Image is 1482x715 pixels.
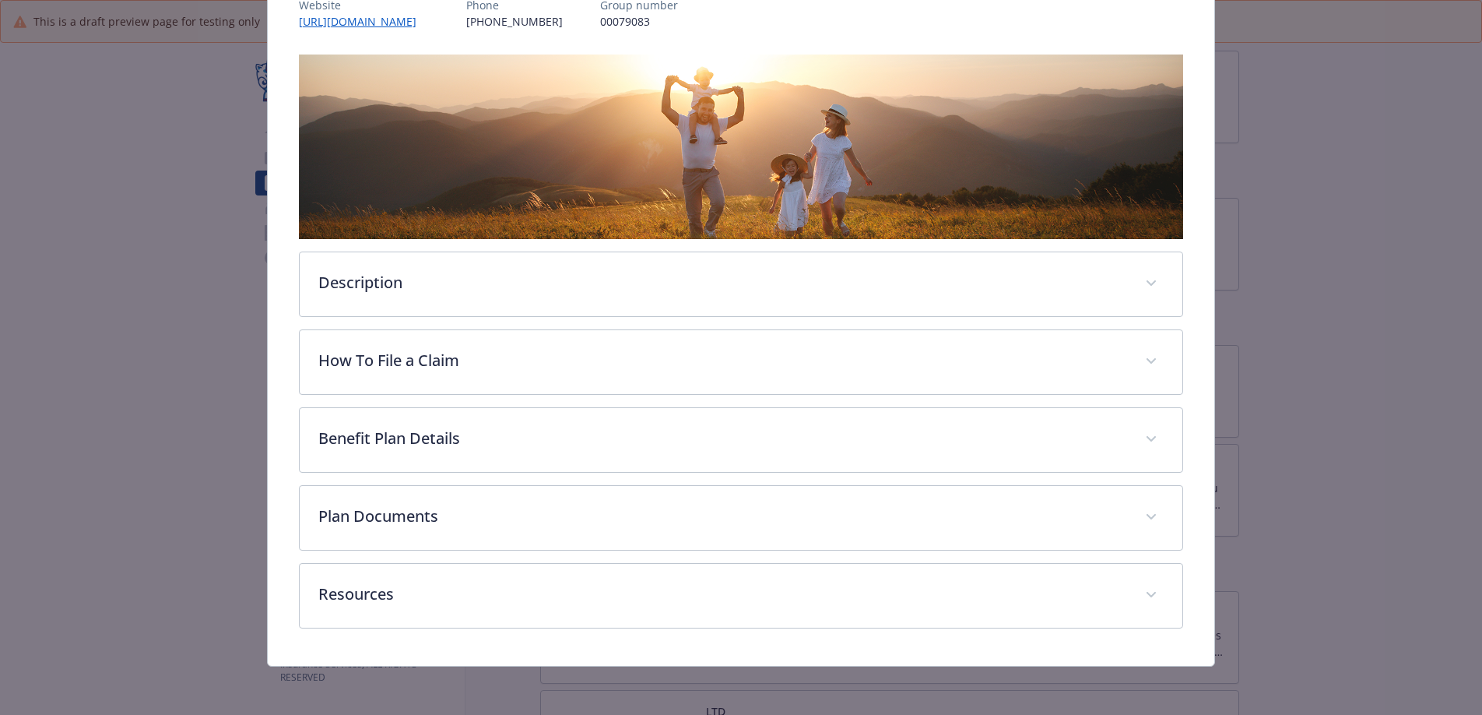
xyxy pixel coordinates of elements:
p: 00079083 [600,13,678,30]
p: How To File a Claim [318,349,1127,372]
div: Benefit Plan Details [300,408,1183,472]
p: [PHONE_NUMBER] [466,13,563,30]
p: Plan Documents [318,505,1127,528]
p: Resources [318,583,1127,606]
div: Plan Documents [300,486,1183,550]
div: Resources [300,564,1183,628]
p: Benefit Plan Details [318,427,1127,450]
img: banner [299,55,1184,239]
a: [URL][DOMAIN_NAME] [299,14,429,29]
div: Description [300,252,1183,316]
p: Description [318,271,1127,294]
div: How To File a Claim [300,330,1183,394]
